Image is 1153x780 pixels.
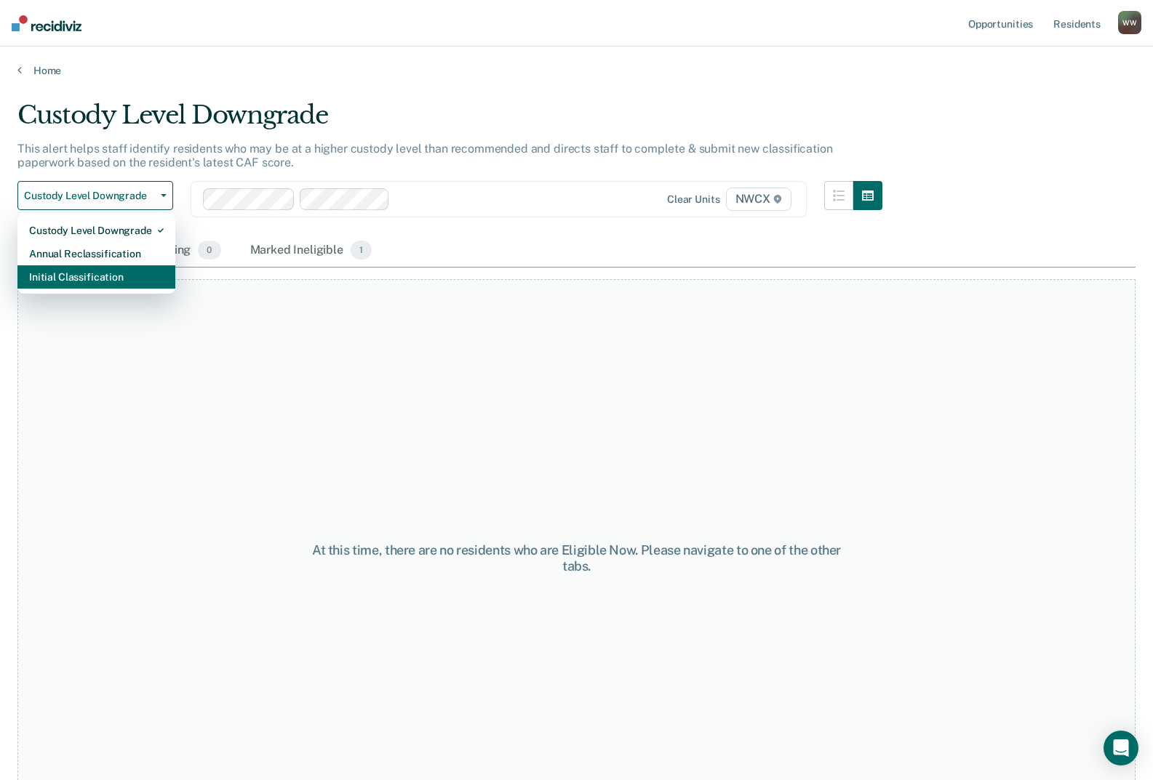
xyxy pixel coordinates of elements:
p: This alert helps staff identify residents who may be at a higher custody level than recommended a... [17,142,833,169]
div: Clear units [667,193,720,206]
div: Annual Reclassification [29,242,164,265]
span: NWCX [726,188,791,211]
a: Home [17,64,1136,77]
div: Pending0 [144,235,223,267]
button: WW [1118,11,1141,34]
div: Initial Classification [29,265,164,289]
span: Custody Level Downgrade [24,190,155,202]
div: Custody Level Downgrade [17,100,882,142]
span: 1 [351,241,372,260]
div: Custody Level Downgrade [29,219,164,242]
button: Custody Level Downgrade [17,181,173,210]
div: W W [1118,11,1141,34]
span: 0 [198,241,220,260]
img: Recidiviz [12,15,81,31]
div: Marked Ineligible1 [247,235,375,267]
div: Open Intercom Messenger [1104,731,1138,765]
div: At this time, there are no residents who are Eligible Now. Please navigate to one of the other tabs. [298,542,856,574]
